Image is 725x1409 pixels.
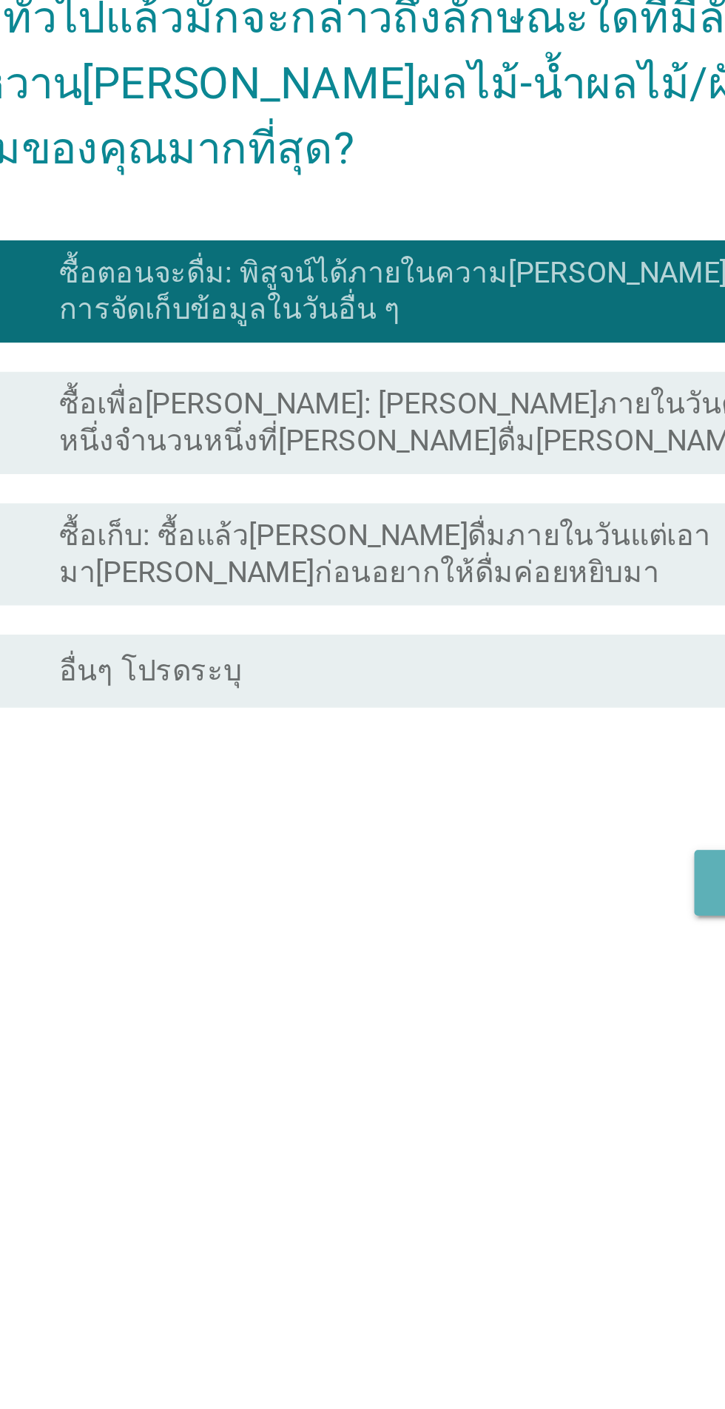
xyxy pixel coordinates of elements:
font: เอ [190,602,196,629]
font: ง [190,763,195,775]
font: บี [189,663,196,675]
font: ป4. โดยทั่วไปแล้วมักจะกล่าวถึงลักษณะใดที่มีลักษณะเป็นน้ำหวาน[PERSON_NAME]ผลไม้-น้ำผลไม้/ผักผลไม้ช... [156,495,567,569]
font: ซื้อตอนจะดื่ม: พิสูจน์ได้ภายในความ[PERSON_NAME]ในการจัดเก็บข้อมูลในวันอื่น ๆ [240,601,525,630]
font: ซื้อเก็บ: ซื้อแล้ว[PERSON_NAME]ดื่มภายในวันแต่เอามา[PERSON_NAME]ก่อนอยากให้ดื่มค่อยหยิบมา [240,708,505,737]
button: ต่อไป [498,842,563,869]
font: ซี [189,716,197,728]
font: อื่นๆ โปรดระบุ [240,763,314,777]
font: ซื้อเพื่อ[PERSON_NAME]: [PERSON_NAME]ภายในวันด้วยอีกหนึ่งจำนวนหนึ่งที่[PERSON_NAME]ดื่ม[PERSON_NAME] [240,655,544,683]
font: ต่อไป [516,848,544,862]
